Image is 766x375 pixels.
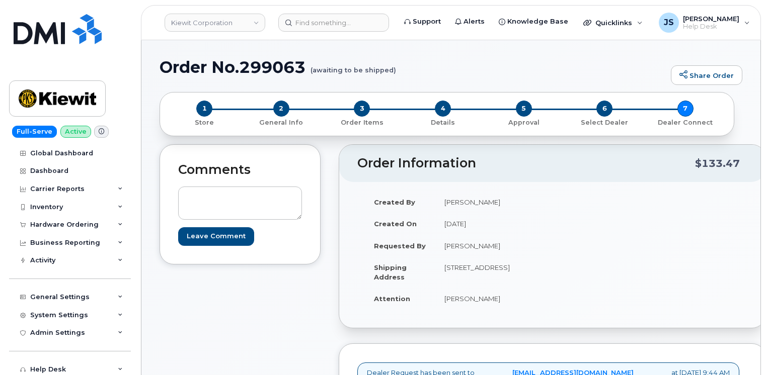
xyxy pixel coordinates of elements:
a: 3 Order Items [322,117,403,127]
span: 5 [516,101,532,117]
td: [STREET_ADDRESS] [435,256,545,288]
input: Leave Comment [178,227,254,246]
a: 2 General Info [241,117,322,127]
div: $133.47 [695,154,740,173]
td: [PERSON_NAME] [435,191,545,213]
strong: Created By [374,198,415,206]
strong: Requested By [374,242,426,250]
p: Approval [487,118,560,127]
small: (awaiting to be shipped) [311,58,396,74]
td: [PERSON_NAME] [435,235,545,257]
td: [PERSON_NAME] [435,288,545,310]
td: [DATE] [435,213,545,235]
p: General Info [245,118,318,127]
a: 4 Details [403,117,484,127]
a: 1 Store [168,117,241,127]
p: Details [407,118,480,127]
span: 1 [196,101,212,117]
a: 5 Approval [483,117,564,127]
a: Share Order [671,65,742,85]
h2: Comments [178,163,302,177]
span: 6 [596,101,612,117]
strong: Created On [374,220,417,228]
strong: Attention [374,295,410,303]
span: 2 [273,101,289,117]
p: Select Dealer [568,118,641,127]
span: 3 [354,101,370,117]
h2: Order Information [357,156,695,170]
a: 6 Select Dealer [564,117,645,127]
p: Store [172,118,237,127]
span: 4 [435,101,451,117]
strong: Shipping Address [374,263,407,281]
p: Order Items [326,118,399,127]
h1: Order No.299063 [160,58,666,76]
